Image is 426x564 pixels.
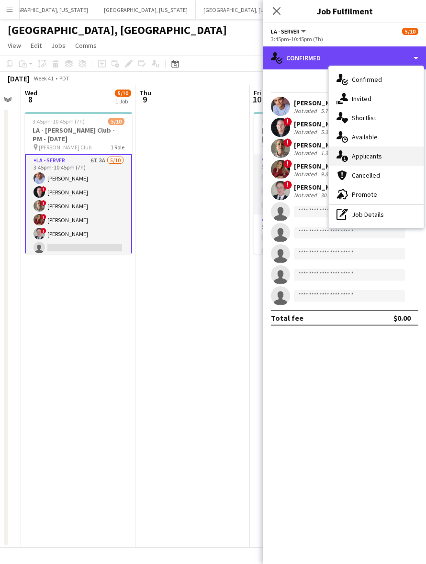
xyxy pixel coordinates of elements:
div: [PERSON_NAME] [294,162,345,170]
div: [PERSON_NAME] [294,183,345,192]
div: Not rated [294,128,319,135]
span: Confirmed [352,75,382,84]
h1: [GEOGRAPHIC_DATA], [GEOGRAPHIC_DATA] [8,23,227,37]
span: 5/10 [402,28,418,35]
span: 5:00pm-10:30pm (5h30m) [261,118,325,125]
div: Not rated [294,192,319,199]
div: 9.83mi [319,170,339,178]
h3: Job Fulfilment [263,5,426,17]
span: LA - Server [271,28,300,35]
span: 10 [252,94,261,105]
div: 5.35mi [319,128,339,135]
a: Jobs [47,39,69,52]
span: Week 41 [32,75,56,82]
div: 1.38mi [319,149,339,157]
span: ! [283,159,292,168]
span: ! [283,117,292,126]
app-card-role: LA - Server11A0/35:00pm-10:00pm (5h) [254,154,361,214]
app-job-card: 3:45pm-10:45pm (7h)5/10LA - [PERSON_NAME] Club - PM - [DATE] [PERSON_NAME] Club1 RoleLA - Server6... [25,112,132,254]
button: LA - Server [271,28,307,35]
div: Not rated [294,149,319,157]
span: 5/10 [115,90,131,97]
span: Promote [352,190,377,199]
span: ! [41,200,46,206]
span: ! [41,186,46,192]
div: PDT [59,75,69,82]
span: [PERSON_NAME] Club [39,144,91,151]
div: 3:45pm-10:45pm (7h) [271,35,418,43]
span: Wed [25,89,37,97]
span: ! [41,214,46,220]
button: [GEOGRAPHIC_DATA], [US_STATE] [196,0,295,19]
span: 9 [138,94,151,105]
h3: LA - [PERSON_NAME] Club - PM - [DATE] [25,126,132,143]
span: ! [283,138,292,147]
div: 1 Job [115,98,131,105]
span: Shortlist [352,113,376,122]
span: 3:45pm-10:45pm (7h) [33,118,85,125]
div: Not rated [294,107,319,114]
div: Total fee [271,313,303,323]
a: Edit [27,39,45,52]
button: [GEOGRAPHIC_DATA], [US_STATE] [96,0,196,19]
h3: [PERSON_NAME] of LA - [DATE] [254,126,361,143]
div: [PERSON_NAME] [294,99,345,107]
a: View [4,39,25,52]
div: Job Details [329,205,424,224]
span: Jobs [51,41,66,50]
span: 8 [23,94,37,105]
span: Cancelled [352,171,380,180]
span: 1 Role [111,144,124,151]
div: 5.79mi [319,107,339,114]
div: [PERSON_NAME] [294,120,345,128]
span: View [8,41,21,50]
div: [DATE] [8,74,30,83]
div: [PERSON_NAME] [294,141,345,149]
a: Comms [71,39,101,52]
app-card-role: LA - Server6I3A5/103:45pm-10:45pm (7h)[PERSON_NAME]![PERSON_NAME]![PERSON_NAME]![PERSON_NAME]![PE... [25,154,132,314]
div: Confirmed [263,46,426,69]
span: Thu [139,89,151,97]
app-job-card: 5:00pm-10:30pm (5h30m)0/6[PERSON_NAME] of LA - [DATE] Ebell of LA2 RolesLA - Server11A0/35:00pm-1... [254,112,361,254]
span: Fri [254,89,261,97]
div: 30.18mi [319,192,342,199]
div: Not rated [294,170,319,178]
app-card-role: LA - Server13A0/35:00pm-10:30pm (5h30m) [254,214,361,275]
span: ! [41,228,46,234]
span: Invited [352,94,371,103]
span: ! [283,180,292,189]
span: 5/10 [108,118,124,125]
div: $0.00 [393,313,411,323]
span: Comms [75,41,97,50]
span: Edit [31,41,42,50]
span: Available [352,133,378,141]
span: Applicants [352,152,382,160]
